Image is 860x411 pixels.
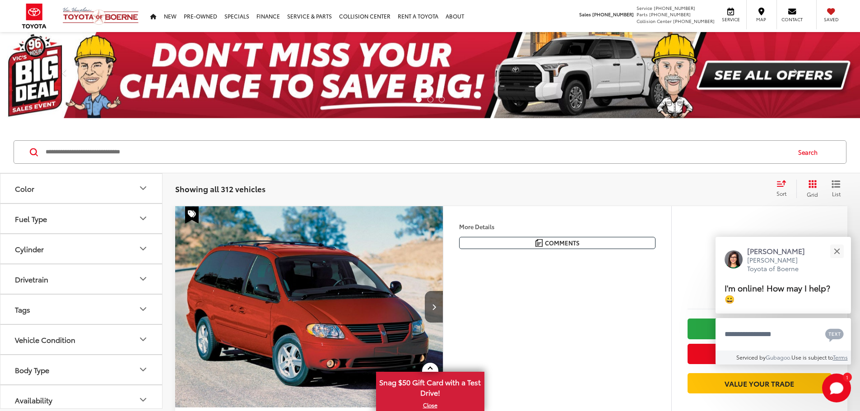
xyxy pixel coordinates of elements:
[781,16,803,23] span: Contact
[138,183,149,194] div: Color
[459,223,655,230] h4: More Details
[0,264,163,294] button: DrivetrainDrivetrain
[807,190,818,198] span: Grid
[736,353,766,361] span: Serviced by
[673,18,715,24] span: [PHONE_NUMBER]
[823,324,846,344] button: Chat with SMS
[747,256,814,273] p: [PERSON_NAME] Toyota of Boerne
[725,282,830,305] span: I'm online! How may I help? 😀
[688,319,832,339] a: Check Availability
[579,11,591,18] span: Sales
[0,174,163,203] button: ColorColor
[821,16,841,23] span: Saved
[825,180,847,198] button: List View
[688,284,832,293] span: [DATE] Price:
[827,241,846,261] button: Close
[776,189,786,197] span: Sort
[425,291,443,323] button: Next image
[0,295,163,324] button: TagsTags
[833,353,848,361] a: Terms
[791,353,833,361] span: Use is subject to
[138,213,149,224] div: Fuel Type
[535,239,543,247] img: Comments
[0,355,163,384] button: Body TypeBody Type
[15,335,75,344] div: Vehicle Condition
[716,237,851,365] div: Close[PERSON_NAME][PERSON_NAME] Toyota of BoerneI'm online! How may I help? 😀Type your messageCha...
[459,237,655,249] button: Comments
[15,245,44,253] div: Cylinder
[747,246,814,256] p: [PERSON_NAME]
[15,305,30,314] div: Tags
[15,214,47,223] div: Fuel Type
[688,344,832,364] button: Get Price Now
[796,180,825,198] button: Grid View
[138,334,149,345] div: Vehicle Condition
[45,141,790,163] input: Search by Make, Model, or Keyword
[175,206,444,407] div: 2006 Dodge Grand Caravan SXT 0
[772,180,796,198] button: Select sort value
[751,16,771,23] span: Map
[637,11,648,18] span: Parts
[0,234,163,263] button: CylinderCylinder
[15,396,52,404] div: Availability
[175,183,265,194] span: Showing all 312 vehicles
[138,304,149,314] div: Tags
[822,374,851,402] button: Toggle Chat Window
[825,328,844,342] svg: Text
[637,5,652,11] span: Service
[654,5,695,11] span: [PHONE_NUMBER]
[721,16,741,23] span: Service
[0,204,163,233] button: Fuel TypeFuel Type
[545,239,580,247] span: Comments
[716,318,851,351] textarea: Type your message
[846,375,848,379] span: 1
[185,206,199,223] span: Special
[15,275,48,283] div: Drivetrain
[637,18,672,24] span: Collision Center
[790,141,831,163] button: Search
[15,365,49,374] div: Body Type
[0,325,163,354] button: Vehicle ConditionVehicle Condition
[138,394,149,405] div: Availability
[138,243,149,254] div: Cylinder
[592,11,634,18] span: [PHONE_NUMBER]
[62,7,139,25] img: Vic Vaughan Toyota of Boerne
[377,373,483,400] span: Snag $50 Gift Card with a Test Drive!
[832,190,841,198] span: List
[175,206,444,407] a: 2006 Dodge Grand Caravan SXT2006 Dodge Grand Caravan SXT2006 Dodge Grand Caravan SXT2006 Dodge Gr...
[138,273,149,284] div: Drivetrain
[649,11,691,18] span: [PHONE_NUMBER]
[138,364,149,375] div: Body Type
[688,373,832,393] a: Value Your Trade
[766,353,791,361] a: Gubagoo.
[822,374,851,402] svg: Start Chat
[688,257,832,279] span: $1,500
[15,184,34,193] div: Color
[175,206,444,408] img: 2006 Dodge Grand Caravan SXT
